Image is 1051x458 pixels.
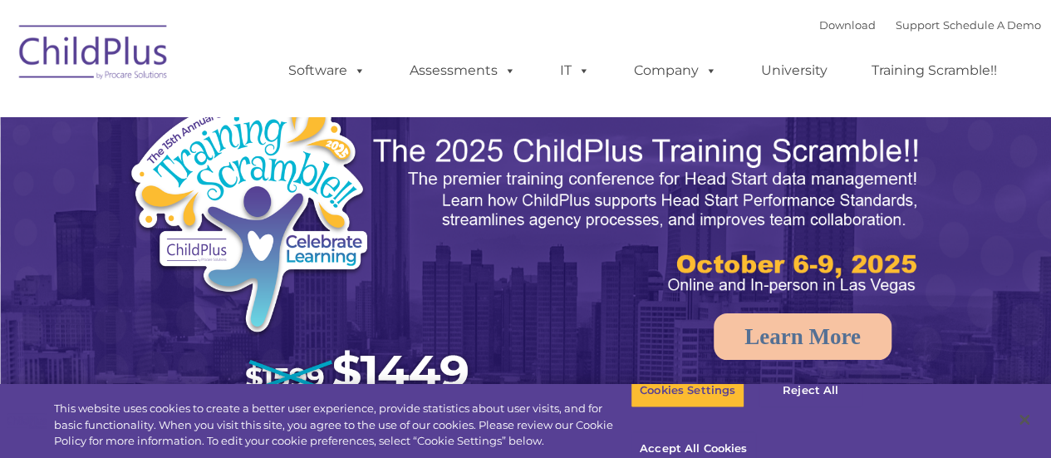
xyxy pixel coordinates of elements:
[896,18,940,32] a: Support
[759,373,862,408] button: Reject All
[819,18,1041,32] font: |
[272,54,382,87] a: Software
[943,18,1041,32] a: Schedule A Demo
[231,178,302,190] span: Phone number
[744,54,844,87] a: University
[543,54,607,87] a: IT
[631,373,744,408] button: Cookies Settings
[819,18,876,32] a: Download
[617,54,734,87] a: Company
[231,110,282,122] span: Last name
[855,54,1014,87] a: Training Scramble!!
[54,401,631,450] div: This website uses cookies to create a better user experience, provide statistics about user visit...
[11,13,177,96] img: ChildPlus by Procare Solutions
[1006,401,1043,438] button: Close
[393,54,533,87] a: Assessments
[714,313,891,360] a: Learn More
